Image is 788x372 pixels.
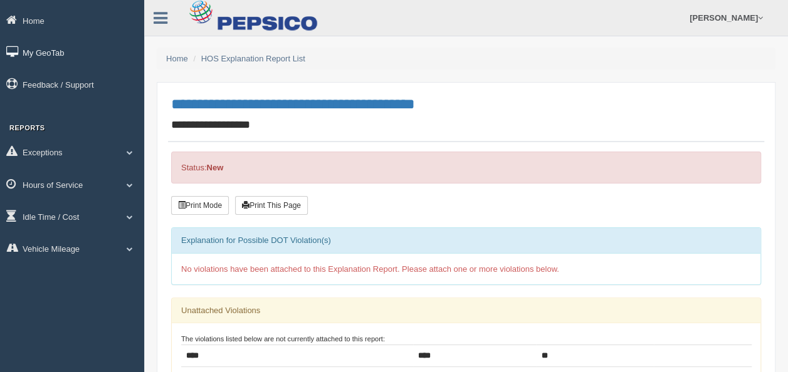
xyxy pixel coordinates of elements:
[171,196,229,215] button: Print Mode
[181,335,385,343] small: The violations listed below are not currently attached to this report:
[172,298,760,323] div: Unattached Violations
[166,54,188,63] a: Home
[172,228,760,253] div: Explanation for Possible DOT Violation(s)
[201,54,305,63] a: HOS Explanation Report List
[181,264,559,274] span: No violations have been attached to this Explanation Report. Please attach one or more violations...
[206,163,223,172] strong: New
[171,152,761,183] div: Status:
[235,196,308,215] button: Print This Page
